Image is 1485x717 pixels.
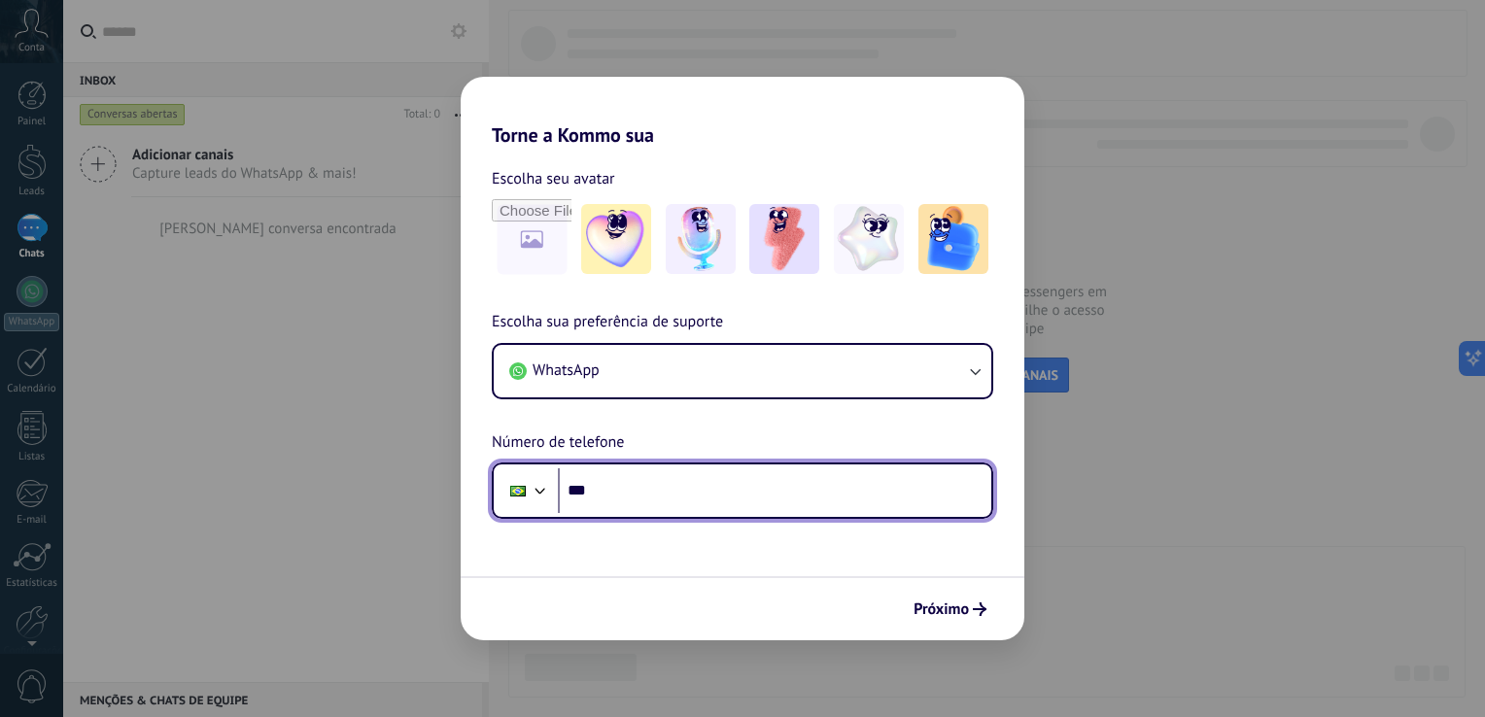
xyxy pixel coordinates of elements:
[461,77,1024,147] h2: Torne a Kommo sua
[494,345,991,397] button: WhatsApp
[914,602,969,616] span: Próximo
[905,593,995,626] button: Próximo
[500,470,536,511] div: Brazil: + 55
[918,204,988,274] img: -5.jpeg
[533,360,600,380] span: WhatsApp
[749,204,819,274] img: -3.jpeg
[834,204,904,274] img: -4.jpeg
[492,430,624,456] span: Número de telefone
[492,166,615,191] span: Escolha seu avatar
[666,204,736,274] img: -2.jpeg
[581,204,651,274] img: -1.jpeg
[492,310,723,335] span: Escolha sua preferência de suporte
